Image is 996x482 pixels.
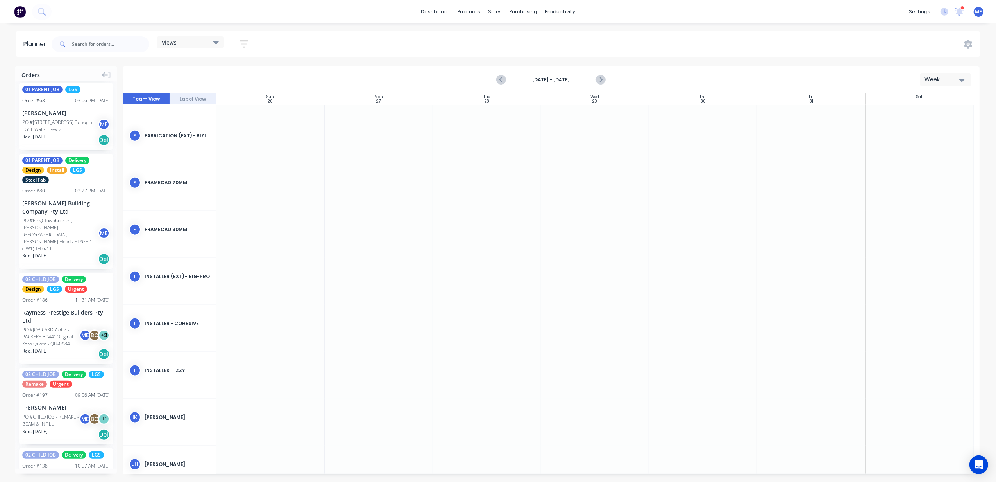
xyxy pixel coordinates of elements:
div: Mon [374,95,383,99]
div: Raymess Prestige Builders Pty Ltd [22,308,110,325]
div: 26 [268,99,273,103]
span: LGS [89,451,104,459]
div: sales [484,6,506,18]
div: PO #CHILD JOB - REMAKE - BEAM & INFILL [22,414,82,428]
button: Label View [170,93,216,105]
input: Search for orders... [72,36,149,52]
div: BC [89,329,100,341]
div: 1 [919,99,920,103]
span: Install [47,167,67,174]
div: 02:27 PM [DATE] [75,187,110,194]
span: 02 CHILD JOB [22,451,59,459]
div: + 3 [98,329,110,341]
span: 01 PARENT JOB [22,157,63,164]
div: 10:57 AM [DATE] [75,462,110,469]
div: 30 [700,99,706,103]
div: productivity [541,6,579,18]
div: I [129,271,141,282]
div: Planner [23,40,50,49]
div: F [129,130,141,142]
div: Open Intercom Messenger [969,455,988,474]
button: Team View [123,93,170,105]
div: Del [98,253,110,265]
span: Urgent [65,286,87,293]
span: Views [162,38,177,47]
div: products [454,6,484,18]
div: IK [129,412,141,423]
div: [PERSON_NAME] [22,403,110,412]
span: Req. [DATE] [22,428,48,435]
span: Orders [21,71,40,79]
div: PO #EPIQ Townhouses, [PERSON_NAME][GEOGRAPHIC_DATA], [PERSON_NAME] Head - STAGE 1 (LW1) TH 6-11 [22,217,100,252]
div: INSTALLER - Izzy [145,367,210,374]
div: Tue [483,95,490,99]
span: Urgent [50,381,72,388]
strong: [DATE] - [DATE] [512,76,590,83]
span: Req. [DATE] [22,347,48,354]
div: F [129,224,141,236]
div: FRAMECAD 70mm [145,179,210,186]
span: Delivery [62,276,86,283]
div: 31 [809,99,813,103]
span: Delivery [62,371,86,378]
span: Design [22,167,44,174]
div: Del [98,134,110,146]
div: Wed [591,95,599,99]
span: LGS [65,86,80,93]
div: Sun [266,95,274,99]
span: 02 CHILD JOB [22,371,59,378]
div: Del [98,348,110,360]
div: [PERSON_NAME] [145,414,210,421]
div: PO #JOB CARD 7 of 7 - PACKERS B0441Original Xero Quote - QU-0984 [22,326,82,347]
div: I [129,365,141,376]
div: JH [129,459,141,470]
div: FRAMECAD 90mm [145,226,210,233]
div: 27 [376,99,381,103]
div: F [129,177,141,189]
div: ME [98,227,110,239]
div: [PERSON_NAME] [145,461,210,468]
a: dashboard [417,6,454,18]
div: purchasing [506,6,541,18]
div: settings [905,6,934,18]
div: I [129,318,141,329]
span: LGS [47,286,62,293]
div: [PERSON_NAME] [22,109,110,117]
div: 28 [485,99,489,103]
button: Week [920,73,971,86]
span: Design [22,286,44,293]
img: Factory [14,6,26,18]
div: Week [924,76,960,84]
span: Delivery [65,157,89,164]
span: Req. [DATE] [22,252,48,259]
div: Fri [809,95,814,99]
div: INSTALLER - Cohesive [145,320,210,327]
span: LGS [70,167,85,174]
div: Del [98,429,110,441]
div: PO #[STREET_ADDRESS] Bonogin - LGSF Walls - Rev 2 [22,119,100,133]
div: Order # 186 [22,297,48,304]
span: LGS [89,371,104,378]
div: Sat [916,95,923,99]
div: ME [98,119,110,130]
div: Order # 197 [22,392,48,399]
span: Remake [22,381,47,388]
div: ME [79,329,91,341]
div: ME [79,413,91,425]
span: Req. [DATE] [22,133,48,140]
div: FABRICATION (EXT) - RIZI [145,132,210,139]
div: 29 [593,99,597,103]
div: Order # 138 [22,462,48,469]
div: 03:06 PM [DATE] [75,97,110,104]
div: BC [89,413,100,425]
div: Thu [699,95,707,99]
div: Order # 68 [22,97,45,104]
div: + 1 [98,413,110,425]
div: [PERSON_NAME] Building Company Pty Ltd [22,199,110,216]
span: Delivery [62,451,86,459]
div: 09:06 AM [DATE] [75,392,110,399]
div: 11:31 AM [DATE] [75,297,110,304]
div: INSTALLER (EXT) - RIG-PRO [145,273,210,280]
span: Steel Fab [22,176,49,183]
span: 01 PARENT JOB [22,86,63,93]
